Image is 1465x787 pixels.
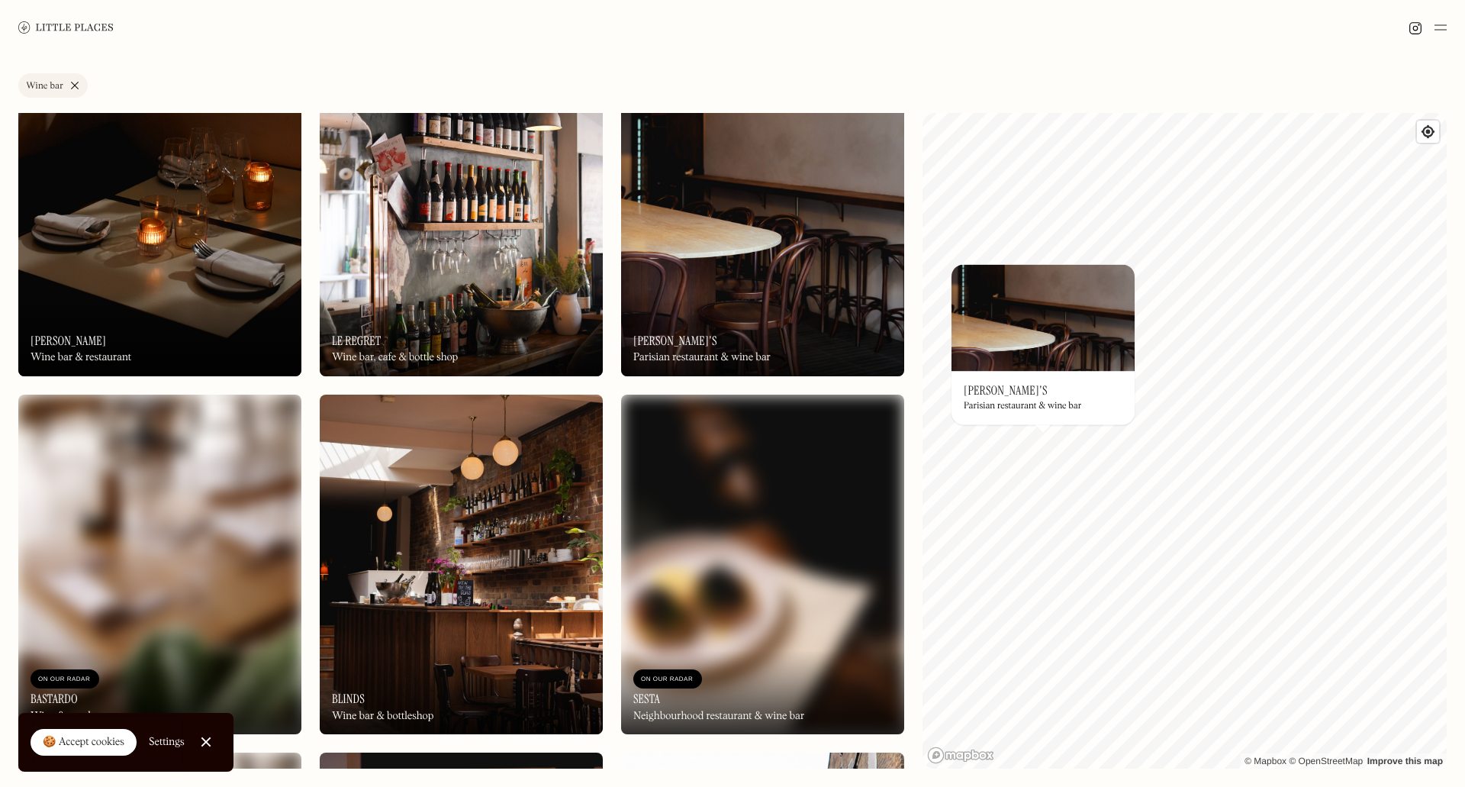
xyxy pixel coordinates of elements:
a: OpenStreetMap [1289,756,1363,766]
div: Wine bar [26,82,63,91]
a: Le RegretLe RegretLe RegretWine bar, cafe & bottle shop [320,37,603,376]
img: Marjorie's [951,264,1135,371]
div: Settings [149,737,185,747]
a: LunaLuna[PERSON_NAME]Wine bar & restaurant [18,37,301,376]
img: Marjorie's [621,37,904,376]
div: Wine bar & bottleshop [332,710,433,723]
img: Bastardo [18,395,301,734]
a: Settings [149,725,185,760]
img: Blinds [320,395,603,734]
div: Parisian restaurant & wine bar [633,351,771,364]
div: Wine & snacks [31,710,98,723]
div: Wine bar, cafe & bottle shop [332,351,458,364]
a: BlindsBlindsBlindsWine bar & bottleshop [320,395,603,734]
div: 🍪 Accept cookies [43,735,124,750]
img: Le Regret [320,37,603,376]
a: Wine bar [18,73,88,98]
h3: Blinds [332,692,365,706]
h3: [PERSON_NAME]'s [964,383,1048,398]
h3: Sesta [633,692,660,706]
a: SestaSestaOn Our RadarSestaNeighbourhood restaurant & wine bar [621,395,904,734]
a: Improve this map [1367,756,1443,766]
a: Mapbox homepage [927,747,994,764]
h3: [PERSON_NAME] [31,334,106,348]
h3: [PERSON_NAME]'s [633,334,717,348]
a: Marjorie'sMarjorie's[PERSON_NAME]'sParisian restaurant & wine bar [621,37,904,376]
button: Find my location [1417,121,1439,143]
div: On Our Radar [641,672,694,687]
div: On Our Radar [38,672,92,687]
a: Close Cookie Popup [191,727,221,757]
h3: Le Regret [332,334,381,348]
img: Luna [18,37,301,376]
div: Close Cookie Popup [205,742,206,743]
a: Marjorie'sMarjorie's[PERSON_NAME]'sParisian restaurant & wine bar [951,264,1135,424]
h3: Bastardo [31,692,78,706]
div: Neighbourhood restaurant & wine bar [633,710,804,723]
div: Wine bar & restaurant [31,351,131,364]
canvas: Map [922,113,1447,769]
a: 🍪 Accept cookies [31,729,137,756]
div: Parisian restaurant & wine bar [964,402,1081,412]
a: Mapbox [1244,756,1286,766]
img: Sesta [621,395,904,734]
a: BastardoBastardoOn Our RadarBastardoWine & snacks [18,395,301,734]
